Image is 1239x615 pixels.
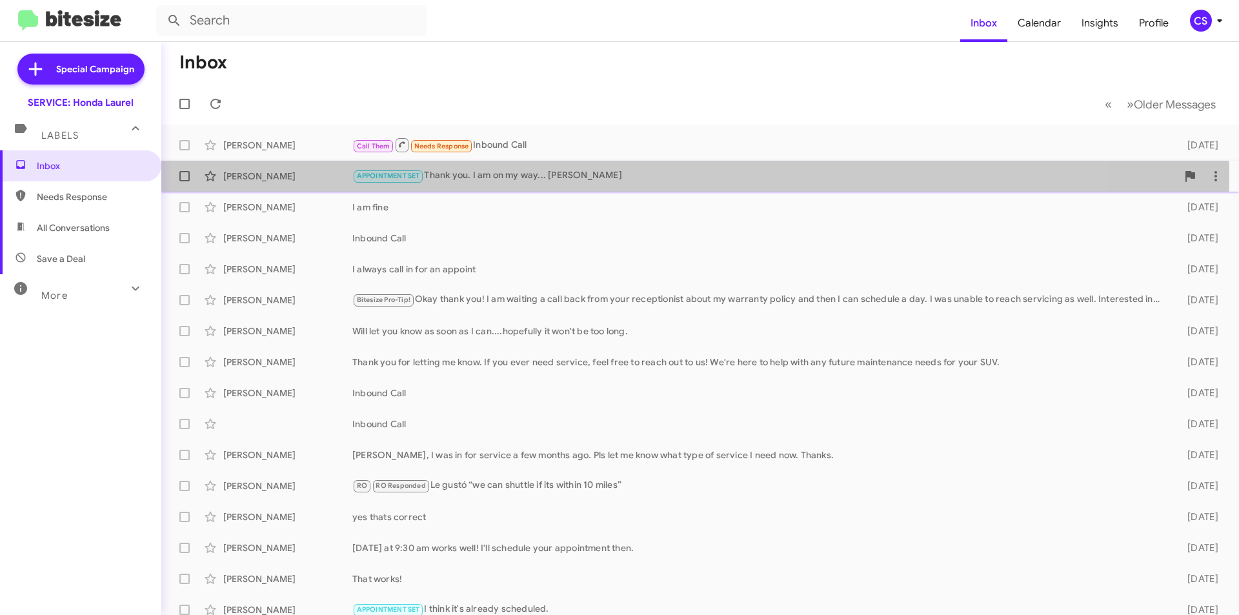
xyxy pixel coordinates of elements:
[357,142,390,150] span: Call Them
[1167,541,1229,554] div: [DATE]
[376,481,425,490] span: RO Responded
[352,232,1167,245] div: Inbound Call
[1134,97,1216,112] span: Older Messages
[352,168,1177,183] div: Thank you. I am on my way... [PERSON_NAME]
[1167,139,1229,152] div: [DATE]
[1167,325,1229,338] div: [DATE]
[156,5,427,36] input: Search
[1167,479,1229,492] div: [DATE]
[1167,387,1229,399] div: [DATE]
[352,201,1167,214] div: I am fine
[352,572,1167,585] div: That works!
[1167,510,1229,523] div: [DATE]
[352,356,1167,368] div: Thank you for letting me know. If you ever need service, feel free to reach out to us! We're here...
[223,170,352,183] div: [PERSON_NAME]
[37,252,85,265] span: Save a Deal
[352,418,1167,430] div: Inbound Call
[1167,201,1229,214] div: [DATE]
[56,63,134,76] span: Special Campaign
[223,201,352,214] div: [PERSON_NAME]
[37,190,146,203] span: Needs Response
[1119,91,1224,117] button: Next
[1167,572,1229,585] div: [DATE]
[1167,232,1229,245] div: [DATE]
[28,96,134,109] div: SERVICE: Honda Laurel
[17,54,145,85] a: Special Campaign
[223,325,352,338] div: [PERSON_NAME]
[1007,5,1071,42] a: Calendar
[41,290,68,301] span: More
[1098,91,1224,117] nav: Page navigation example
[1179,10,1225,32] button: CS
[1127,96,1134,112] span: »
[352,510,1167,523] div: yes thats correct
[223,356,352,368] div: [PERSON_NAME]
[223,263,352,276] div: [PERSON_NAME]
[352,137,1167,153] div: Inbound Call
[1190,10,1212,32] div: CS
[223,449,352,461] div: [PERSON_NAME]
[1097,91,1120,117] button: Previous
[352,263,1167,276] div: I always call in for an appoint
[37,159,146,172] span: Inbox
[179,52,227,73] h1: Inbox
[960,5,1007,42] a: Inbox
[223,294,352,307] div: [PERSON_NAME]
[1105,96,1112,112] span: «
[1129,5,1179,42] a: Profile
[357,605,420,614] span: APPOINTMENT SET
[357,481,367,490] span: RO
[223,139,352,152] div: [PERSON_NAME]
[352,292,1167,307] div: Okay thank you! I am waiting a call back from your receptionist about my warranty policy and then...
[223,541,352,554] div: [PERSON_NAME]
[1167,356,1229,368] div: [DATE]
[352,325,1167,338] div: Will let you know as soon as I can....hopefully it won't be too long.
[357,296,410,304] span: Bitesize Pro-Tip!
[37,221,110,234] span: All Conversations
[223,387,352,399] div: [PERSON_NAME]
[357,172,420,180] span: APPOINTMENT SET
[414,142,469,150] span: Needs Response
[352,387,1167,399] div: Inbound Call
[1167,418,1229,430] div: [DATE]
[1167,294,1229,307] div: [DATE]
[223,232,352,245] div: [PERSON_NAME]
[223,510,352,523] div: [PERSON_NAME]
[41,130,79,141] span: Labels
[223,572,352,585] div: [PERSON_NAME]
[352,541,1167,554] div: [DATE] at 9:30 am works well! I'll schedule your appointment then.
[352,449,1167,461] div: [PERSON_NAME], I was in for service a few months ago. Pls let me know what type of service I need...
[1167,263,1229,276] div: [DATE]
[1071,5,1129,42] a: Insights
[1167,449,1229,461] div: [DATE]
[352,478,1167,493] div: Le gustó “we can shuttle if its within 10 miles”
[223,479,352,492] div: [PERSON_NAME]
